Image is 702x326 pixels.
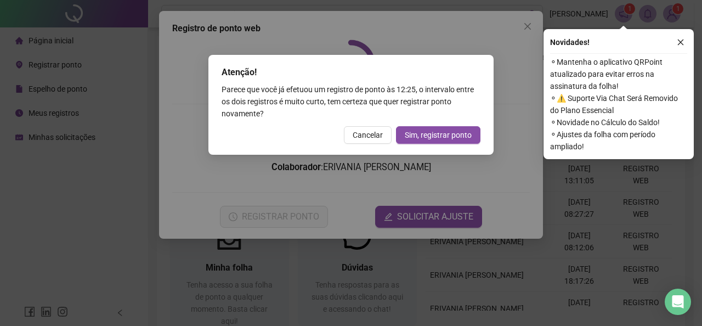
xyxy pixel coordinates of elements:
[550,56,687,92] span: ⚬ Mantenha o aplicativo QRPoint atualizado para evitar erros na assinatura da folha!
[405,129,472,141] span: Sim, registrar ponto
[396,126,480,144] button: Sim, registrar ponto
[550,116,687,128] span: ⚬ Novidade no Cálculo do Saldo!
[550,36,590,48] span: Novidades !
[353,129,383,141] span: Cancelar
[222,66,480,79] div: Atenção!
[550,128,687,153] span: ⚬ Ajustes da folha com período ampliado!
[665,289,691,315] div: Open Intercom Messenger
[222,83,480,120] div: Parece que você já efetuou um registro de ponto às 12:25 , o intervalo entre os dois registros é ...
[550,92,687,116] span: ⚬ ⚠️ Suporte Via Chat Será Removido do Plano Essencial
[344,126,392,144] button: Cancelar
[677,38,684,46] span: close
